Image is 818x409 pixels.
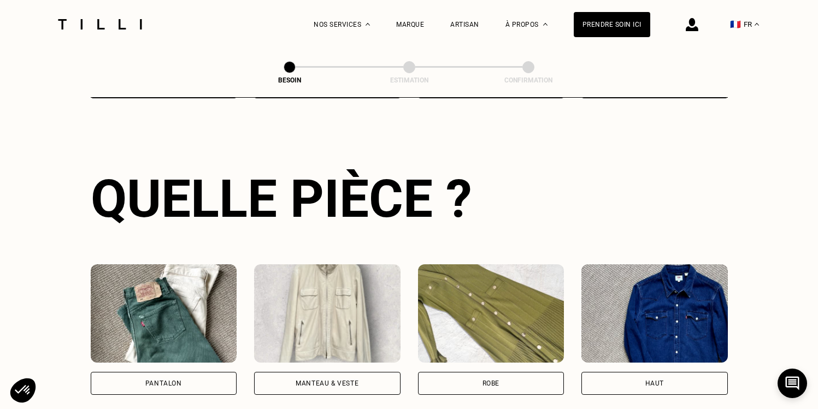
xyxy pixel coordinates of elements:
img: Tilli retouche votre Haut [581,264,728,363]
img: Tilli retouche votre Manteau & Veste [254,264,401,363]
div: Estimation [355,76,464,84]
span: 🇫🇷 [730,19,741,29]
img: Tilli retouche votre Robe [418,264,564,363]
div: Robe [482,380,499,387]
a: Marque [396,21,424,28]
div: Pantalon [145,380,182,387]
a: Artisan [450,21,479,28]
a: Prendre soin ici [574,12,650,37]
div: Haut [645,380,664,387]
img: Menu déroulant à propos [543,23,548,26]
div: Manteau & Veste [296,380,358,387]
img: menu déroulant [755,23,759,26]
div: Besoin [235,76,344,84]
img: Tilli retouche votre Pantalon [91,264,237,363]
img: Menu déroulant [366,23,370,26]
img: icône connexion [686,18,698,31]
img: Logo du service de couturière Tilli [54,19,146,29]
div: Quelle pièce ? [91,168,728,229]
div: Confirmation [474,76,583,84]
